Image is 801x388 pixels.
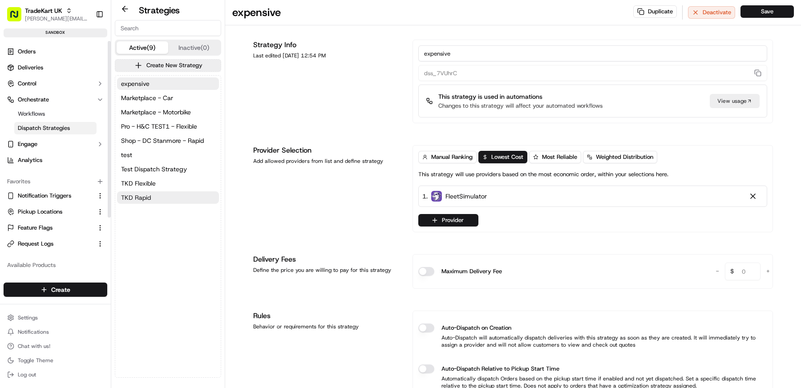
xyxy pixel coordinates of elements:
span: Chat with us! [18,343,50,350]
span: Orders [18,48,36,56]
h1: expensive [232,5,281,20]
button: Provider [418,214,478,226]
span: [DATE] [79,162,97,169]
span: Nash AI [18,275,38,283]
a: Feature Flags [7,224,93,232]
p: This strategy is used in automations [438,92,603,101]
p: Welcome 👋 [9,35,162,49]
span: Pickup Locations [18,208,62,216]
span: Weighted Distribution [596,153,653,161]
button: Lowest Cost [478,151,527,163]
button: Deactivate [688,6,735,19]
span: Workflows [18,110,45,118]
a: View usage [710,94,760,108]
input: Search [115,20,221,36]
span: Log out [18,371,36,378]
div: Last edited [DATE] 12:54 PM [253,52,402,59]
h2: Strategies [139,4,180,16]
a: 💻API Documentation [72,195,146,211]
button: Pro - H&C TEST1 - Flexible [117,120,219,133]
button: TradeKart UK[PERSON_NAME][EMAIL_ADDRESS][DOMAIN_NAME] [4,4,92,25]
span: Orchestrate [18,96,49,104]
span: Pro - H&C TEST1 - Flexible [121,122,197,131]
button: Request Logs [4,237,107,251]
p: Changes to this strategy will affect your automated workflows [438,102,603,110]
button: Inactive (0) [168,41,220,54]
a: Workflows [14,108,97,120]
a: Notification Triggers [7,192,93,200]
span: Marketplace - Car [121,93,173,102]
img: Ami Wang [9,153,23,167]
span: Create [51,285,70,294]
span: Analytics [18,156,42,164]
button: [PERSON_NAME][EMAIL_ADDRESS][DOMAIN_NAME] [25,15,89,22]
span: API Documentation [84,198,143,207]
span: Request Logs [18,240,53,248]
a: TKD Flexible [117,177,219,190]
span: Control [18,80,36,88]
button: Log out [4,368,107,381]
img: 1736555255976-a54dd68f-1ca7-489b-9aae-adbdc363a1c4 [9,85,25,101]
span: Dispatch Strategies [18,124,70,132]
button: Chat with us! [4,340,107,352]
button: Toggle Theme [4,354,107,367]
a: Deliveries [4,61,107,75]
button: Nash AI [4,272,107,287]
label: Auto-Dispatch Relative to Pickup Start Time [441,364,559,373]
p: This strategy will use providers based on the most economic order, within your selections here. [418,170,668,178]
button: Engage [4,137,107,151]
button: Pickup Locations [4,205,107,219]
div: Add allowed providers from list and define strategy [253,158,402,165]
span: Settings [18,314,38,321]
button: Most Reliable [529,151,581,163]
img: 4037041995827_4c49e92c6e3ed2e3ec13_72.png [19,85,35,101]
span: Deliveries [18,64,43,72]
span: • [74,137,77,145]
span: • [74,162,77,169]
a: Powered byPylon [63,220,108,227]
a: TKD Rapid [117,191,219,204]
span: Manual Ranking [431,153,473,161]
div: 💻 [75,199,82,206]
div: Available Products [4,258,107,272]
a: 📗Knowledge Base [5,195,72,211]
span: [DATE] [79,137,97,145]
button: test [117,149,219,161]
button: Create [4,283,107,297]
label: Maximum Delivery Fee [441,267,502,276]
div: Favorites [4,174,107,189]
label: Auto-Dispatch on Creation [441,323,511,332]
button: Active (9) [117,41,168,54]
h1: Strategy Info [253,40,402,50]
span: expensive [121,79,150,88]
span: $ [727,264,737,282]
button: Feature Flags [4,221,107,235]
input: Got a question? Start typing here... [23,57,160,66]
span: Pylon [89,220,108,227]
a: Orders [4,44,107,59]
span: Feature Flags [18,224,53,232]
div: Behavior or requirements for this strategy [253,323,402,330]
a: Shop - DC Stanmore - Rapid [117,134,219,147]
img: Tiffany Volk [9,129,23,143]
button: Weighted Distribution [583,151,657,163]
h1: Provider Selection [253,145,402,156]
a: Marketplace - Car [117,92,219,104]
p: Auto-Dispatch will automatically dispatch deliveries with this strategy as soon as they are creat... [418,334,767,348]
h1: Delivery Fees [253,254,402,265]
div: Start new chat [40,85,146,93]
div: Past conversations [9,115,60,122]
span: Engage [18,140,37,148]
span: [PERSON_NAME] [28,162,72,169]
span: Notification Triggers [18,192,71,200]
a: Marketplace - Motorbike [117,106,219,118]
div: 📗 [9,199,16,206]
button: TradeKart UK [25,6,62,15]
a: Dispatch Strategies [14,122,97,134]
div: We're available if you need us! [40,93,122,101]
img: Nash [9,8,27,26]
